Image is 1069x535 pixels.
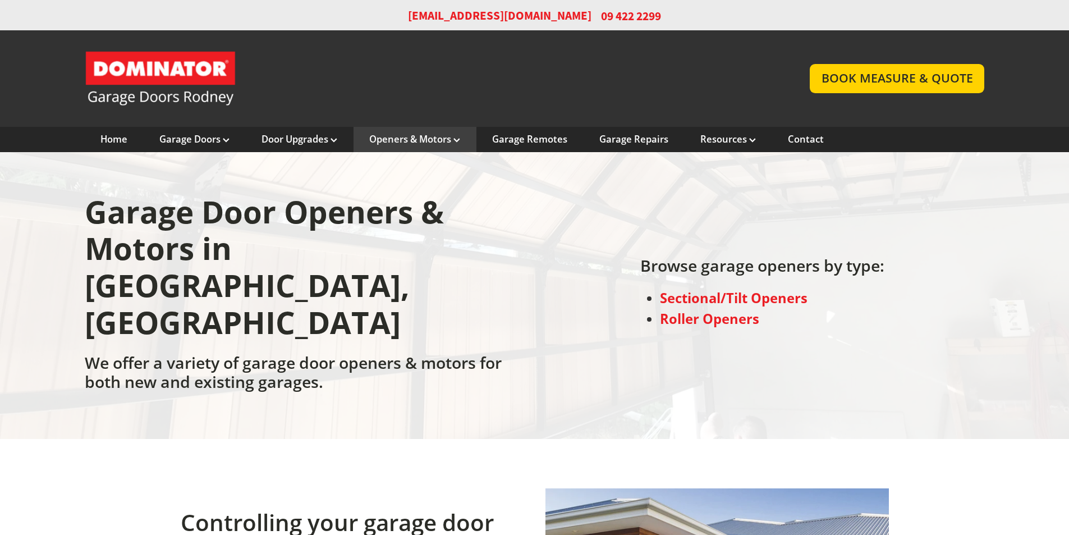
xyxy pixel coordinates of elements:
[85,353,529,398] h2: We offer a variety of garage door openers & motors for both new and existing garages.
[640,256,884,282] h2: Browse garage openers by type:
[261,133,337,145] a: Door Upgrades
[660,310,759,328] a: Roller Openers
[159,133,230,145] a: Garage Doors
[100,133,127,145] a: Home
[700,133,756,145] a: Resources
[408,8,591,24] a: [EMAIL_ADDRESS][DOMAIN_NAME]
[369,133,460,145] a: Openers & Motors
[601,8,661,24] span: 09 422 2299
[492,133,567,145] a: Garage Remotes
[599,133,668,145] a: Garage Repairs
[788,133,824,145] a: Contact
[85,194,529,353] h1: Garage Door Openers & Motors in [GEOGRAPHIC_DATA], [GEOGRAPHIC_DATA]
[810,64,984,93] a: BOOK MEASURE & QUOTE
[660,289,808,307] a: Sectional/Tilt Openers
[85,51,788,107] a: Garage Door and Secure Access Solutions homepage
